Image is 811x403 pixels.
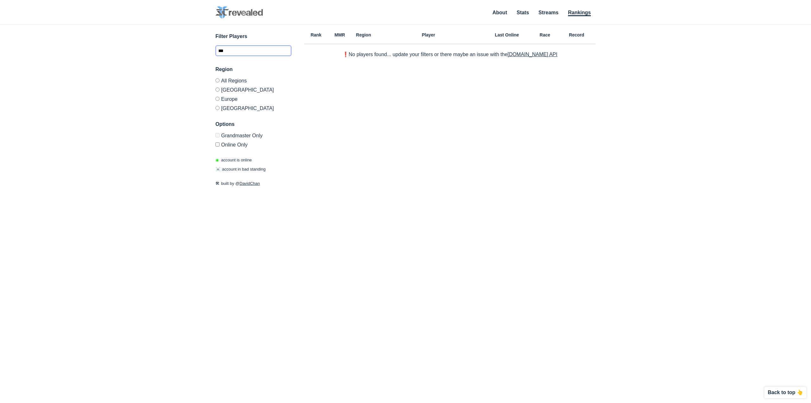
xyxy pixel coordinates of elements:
[215,85,291,94] label: [GEOGRAPHIC_DATA]
[215,142,220,146] input: Online Only
[215,33,291,40] h3: Filter Players
[215,88,220,92] input: [GEOGRAPHIC_DATA]
[532,33,558,37] h6: Race
[328,33,352,37] h6: MMR
[215,180,291,187] p: built by @
[768,390,803,395] p: Back to top 👆
[239,181,260,186] a: DavidChan
[215,157,252,163] p: account is online
[568,10,591,16] a: Rankings
[375,33,482,37] h6: Player
[304,33,328,37] h6: Rank
[215,158,219,162] span: ◉
[558,33,596,37] h6: Record
[215,133,291,140] label: Only Show accounts currently in Grandmaster
[482,33,532,37] h6: Last Online
[508,52,557,57] a: [DOMAIN_NAME] API
[215,181,220,186] span: 🛠
[215,140,291,147] label: Only show accounts currently laddering
[215,166,265,172] p: account in bad standing
[215,94,291,103] label: Europe
[215,97,220,101] input: Europe
[352,33,375,37] h6: Region
[215,120,291,128] h3: Options
[539,10,559,15] a: Streams
[517,10,529,15] a: Stats
[215,106,220,110] input: [GEOGRAPHIC_DATA]
[215,6,263,19] img: SC2 Revealed
[215,78,220,82] input: All Regions
[215,133,220,137] input: Grandmaster Only
[342,52,558,57] p: ❗️No players found... update your filters or there maybe an issue with the
[493,10,507,15] a: About
[215,167,220,172] span: ☠️
[215,103,291,111] label: [GEOGRAPHIC_DATA]
[215,78,291,85] label: All Regions
[215,66,291,73] h3: Region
